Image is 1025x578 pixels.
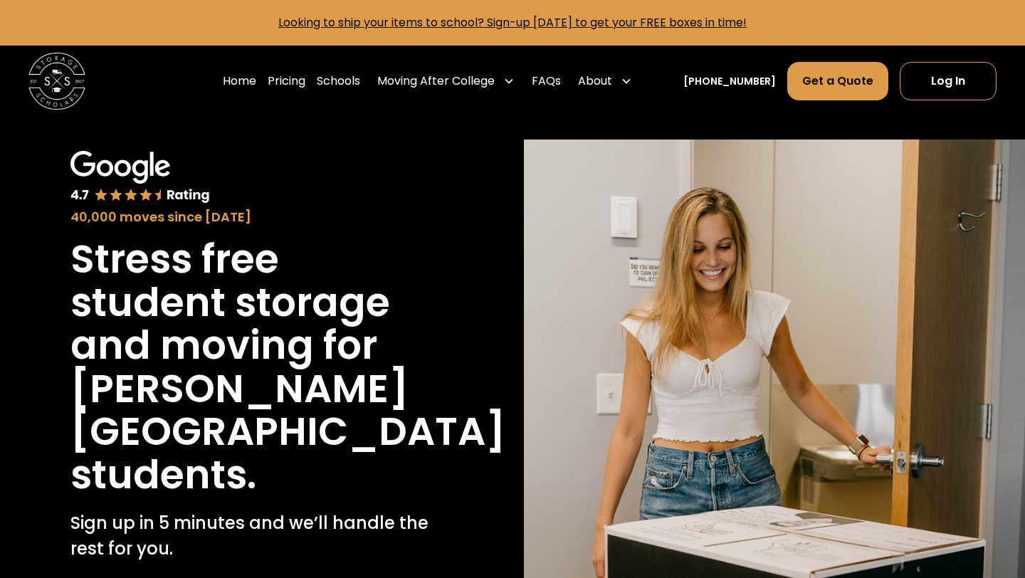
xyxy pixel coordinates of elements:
[70,207,431,226] div: 40,000 moves since [DATE]
[372,61,520,101] div: Moving After College
[70,151,210,204] img: Google 4.7 star rating
[70,367,505,453] h1: [PERSON_NAME][GEOGRAPHIC_DATA]
[70,453,256,497] h1: students.
[787,62,888,100] a: Get a Quote
[70,238,431,367] h1: Stress free student storage and moving for
[532,61,561,101] a: FAQs
[28,53,85,110] a: home
[377,73,495,90] div: Moving After College
[278,14,747,31] a: Looking to ship your items to school? Sign-up [DATE] to get your FREE boxes in time!
[683,74,776,89] a: [PHONE_NUMBER]
[572,61,638,101] div: About
[900,62,997,100] a: Log In
[268,61,305,101] a: Pricing
[70,510,431,562] p: Sign up in 5 minutes and we’ll handle the rest for you.
[578,73,612,90] div: About
[28,53,85,110] img: Storage Scholars main logo
[223,61,256,101] a: Home
[317,61,360,101] a: Schools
